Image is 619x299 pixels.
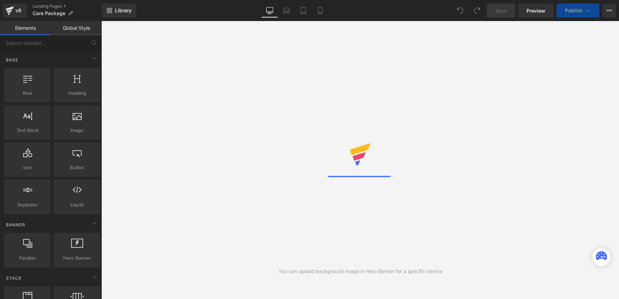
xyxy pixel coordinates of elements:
button: More [602,4,616,18]
a: Desktop [261,4,278,18]
a: Mobile [312,4,329,18]
span: Icon [6,164,49,171]
div: You can upload background image in Hero Banner for a specific device [278,267,442,275]
span: Row [6,89,49,97]
span: Image [56,127,98,134]
span: Stack [5,275,22,281]
a: Laptop [278,4,295,18]
a: Global Style [51,21,102,35]
a: v6 [3,4,27,18]
span: Separator [6,201,49,208]
span: Liquid [56,201,98,208]
span: Preview [526,7,545,14]
span: Button [56,164,98,171]
span: Banner [5,221,26,228]
span: Save [495,7,507,14]
span: Base [5,57,19,63]
a: New Library [102,4,136,18]
span: Publish [565,8,583,13]
a: Tablet [295,4,312,18]
span: Parallax [6,254,49,262]
span: Hero Banner [56,254,98,262]
button: Redo [470,4,484,18]
span: Text Block [6,127,49,134]
a: Preview [518,4,554,18]
span: Heading [56,89,98,97]
span: Care Package [33,11,65,16]
div: v6 [14,6,23,15]
a: Landing Pages [33,4,102,9]
button: Undo [453,4,467,18]
button: Publish [557,4,599,18]
span: Library [115,7,132,14]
